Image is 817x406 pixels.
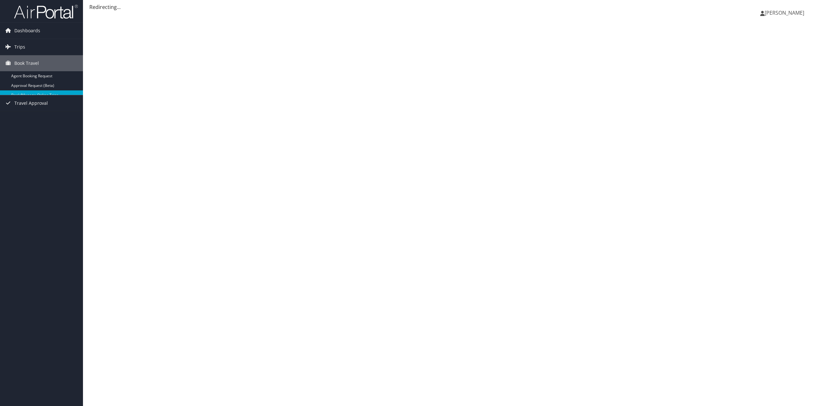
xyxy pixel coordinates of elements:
[760,3,811,22] a: [PERSON_NAME]
[14,4,78,19] img: airportal-logo.png
[14,55,39,71] span: Book Travel
[14,39,25,55] span: Trips
[765,9,804,16] span: [PERSON_NAME]
[14,23,40,39] span: Dashboards
[14,95,48,111] span: Travel Approval
[89,3,811,11] div: Redirecting...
